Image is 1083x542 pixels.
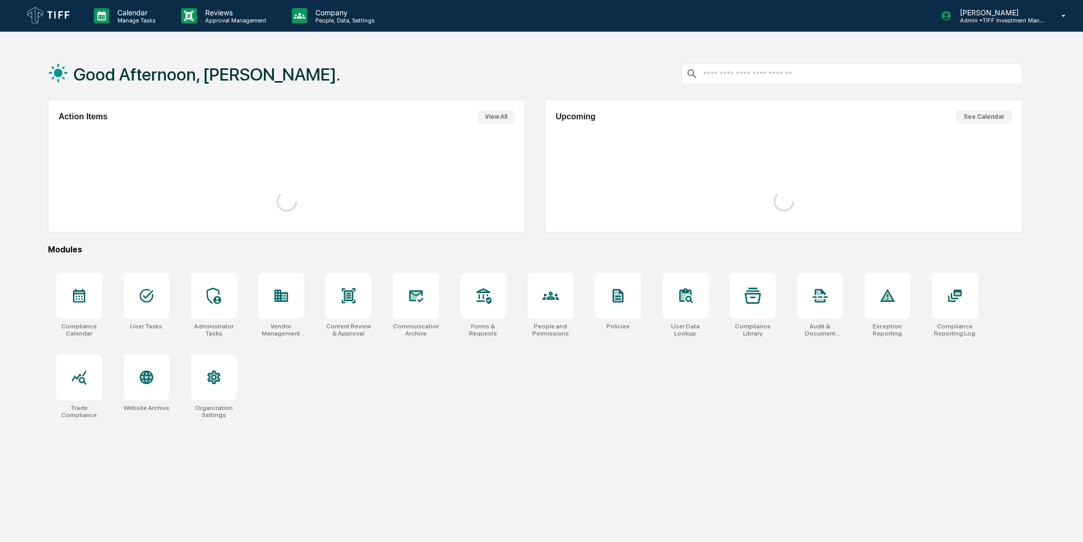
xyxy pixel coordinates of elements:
h1: Good Afternoon, [PERSON_NAME]. [73,64,340,85]
div: Policies [606,323,630,330]
div: Modules [48,245,1023,254]
div: Trade Compliance [56,404,102,419]
p: Company [307,8,380,17]
img: logo [24,5,73,27]
p: [PERSON_NAME] [952,8,1047,17]
div: Audit & Document Logs [797,323,843,337]
div: Website Archive [124,404,169,411]
button: View All [478,110,514,123]
p: Calendar [109,8,161,17]
div: Forms & Requests [460,323,506,337]
div: User Tasks [130,323,162,330]
div: Organization Settings [191,404,237,419]
div: Compliance Library [730,323,776,337]
p: Approval Management [197,17,272,24]
button: See Calendar [956,110,1012,123]
div: Compliance Reporting Log [932,323,978,337]
h2: Action Items [59,112,108,121]
div: People and Permissions [528,323,574,337]
p: Manage Tasks [109,17,161,24]
div: Exception Reporting [865,323,910,337]
p: People, Data, Settings [307,17,380,24]
div: Compliance Calendar [56,323,102,337]
div: User Data Lookup [662,323,708,337]
h2: Upcoming [556,112,596,121]
div: Administrator Tasks [191,323,237,337]
div: Communications Archive [393,323,439,337]
p: Admin • TIFF Investment Management [952,17,1047,24]
p: Reviews [197,8,272,17]
div: Content Review & Approval [326,323,372,337]
div: Vendor Management [258,323,304,337]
